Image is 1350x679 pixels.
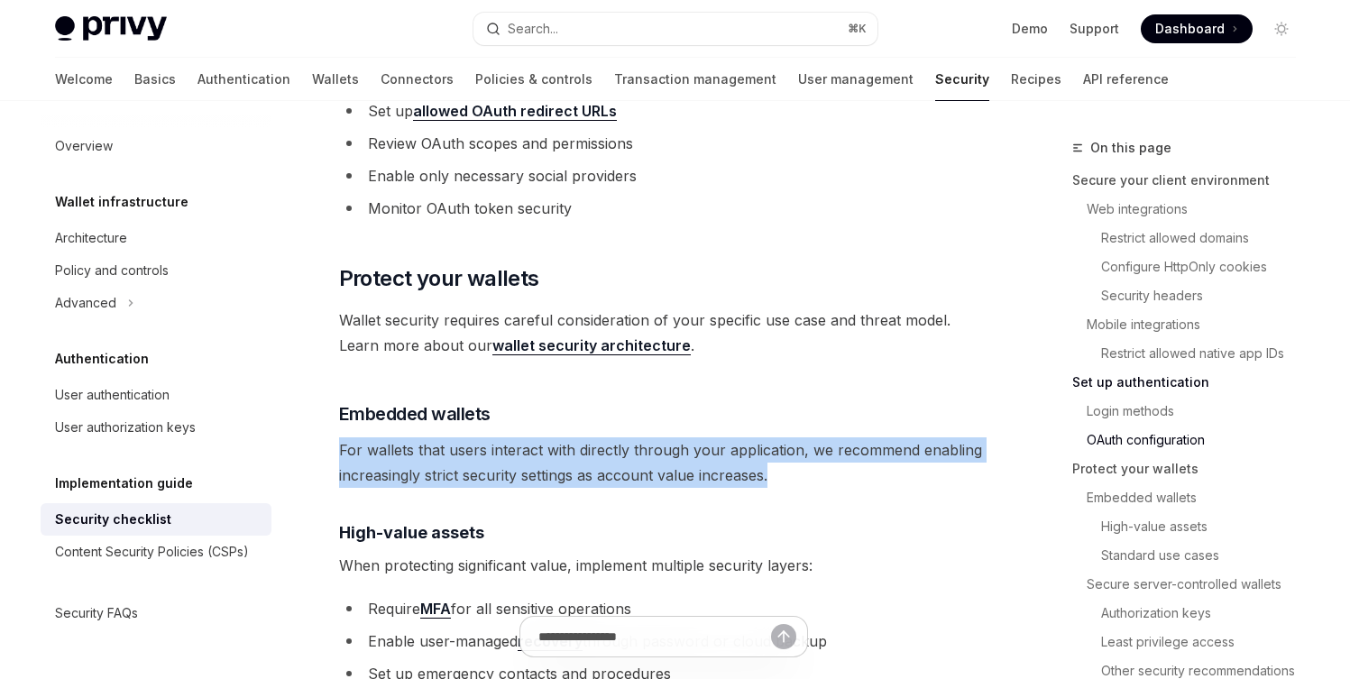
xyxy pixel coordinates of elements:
div: Advanced [55,292,116,314]
a: allowed OAuth redirect URLs [413,102,617,121]
a: High-value assets [1072,512,1310,541]
a: wallet security architecture [492,336,691,355]
span: ⌘ K [848,22,867,36]
a: Architecture [41,222,271,254]
a: Connectors [381,58,454,101]
strong: High-value assets [339,523,484,542]
a: Support [1070,20,1119,38]
a: Least privilege access [1072,628,1310,656]
a: User management [798,58,914,101]
div: Content Security Policies (CSPs) [55,541,249,563]
span: Embedded wallets [339,401,491,427]
li: Monitor OAuth token security [339,196,989,221]
img: light logo [55,16,167,41]
a: Protect your wallets [1072,454,1310,483]
div: User authentication [55,384,170,406]
span: Protect your wallets [339,264,539,293]
span: When protecting significant value, implement multiple security layers: [339,553,989,578]
a: Restrict allowed native app IDs [1072,339,1310,368]
div: Search... [508,18,558,40]
span: Wallet security requires careful consideration of your specific use case and threat model. Learn ... [339,307,989,358]
a: User authentication [41,379,271,411]
a: Security [935,58,989,101]
button: Send message [771,624,796,649]
div: Policy and controls [55,260,169,281]
div: Security checklist [55,509,171,530]
button: Toggle dark mode [1267,14,1296,43]
a: Wallets [312,58,359,101]
a: User authorization keys [41,411,271,444]
a: OAuth configuration [1072,426,1310,454]
a: API reference [1083,58,1169,101]
a: Policies & controls [475,58,592,101]
a: Recipes [1011,58,1061,101]
a: Content Security Policies (CSPs) [41,536,271,568]
a: Restrict allowed domains [1072,224,1310,252]
a: Basics [134,58,176,101]
a: Embedded wallets [1072,483,1310,512]
h5: Implementation guide [55,473,193,494]
div: Overview [55,135,113,157]
a: Transaction management [614,58,776,101]
a: Security checklist [41,503,271,536]
a: Security headers [1072,281,1310,310]
a: Secure server-controlled wallets [1072,570,1310,599]
a: Set up authentication [1072,368,1310,397]
h5: Authentication [55,348,149,370]
div: User authorization keys [55,417,196,438]
a: Secure your client environment [1072,166,1310,195]
a: Overview [41,130,271,162]
a: Policy and controls [41,254,271,287]
li: Set up [339,98,989,124]
input: Ask a question... [538,617,771,656]
a: Authentication [197,58,290,101]
span: On this page [1090,137,1171,159]
button: Toggle Advanced section [41,287,271,319]
a: Web integrations [1072,195,1310,224]
h5: Wallet infrastructure [55,191,188,213]
a: Standard use cases [1072,541,1310,570]
a: Demo [1012,20,1048,38]
span: Dashboard [1155,20,1225,38]
a: Configure HttpOnly cookies [1072,252,1310,281]
a: Authorization keys [1072,599,1310,628]
span: For wallets that users interact with directly through your application, we recommend enabling inc... [339,437,989,488]
a: Login methods [1072,397,1310,426]
div: Architecture [55,227,127,249]
a: MFA [420,600,451,619]
div: Security FAQs [55,602,138,624]
li: Require for all sensitive operations [339,596,989,621]
li: Review OAuth scopes and permissions [339,131,989,156]
a: Security FAQs [41,597,271,629]
button: Open search [473,13,877,45]
a: Dashboard [1141,14,1253,43]
li: Enable only necessary social providers [339,163,989,188]
a: Welcome [55,58,113,101]
a: Mobile integrations [1072,310,1310,339]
